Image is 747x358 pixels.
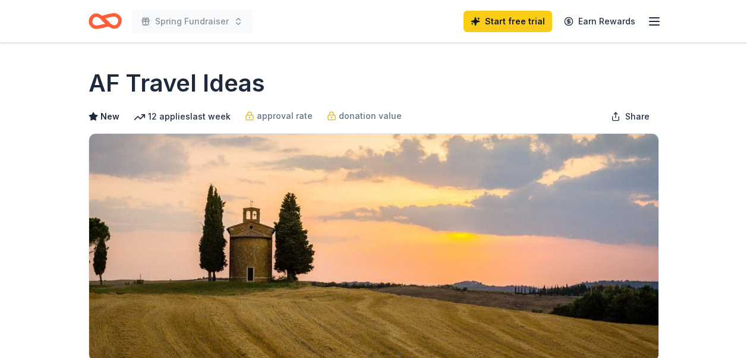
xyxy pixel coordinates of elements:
span: New [100,109,119,124]
span: Share [625,109,650,124]
span: donation value [339,109,402,123]
a: approval rate [245,109,313,123]
a: Start free trial [464,11,552,32]
span: Spring Fundraiser [155,14,229,29]
a: donation value [327,109,402,123]
button: Share [601,105,659,128]
a: Home [89,7,122,35]
button: Spring Fundraiser [131,10,253,33]
a: Earn Rewards [557,11,642,32]
h1: AF Travel Ideas [89,67,265,100]
div: 12 applies last week [134,109,231,124]
span: approval rate [257,109,313,123]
